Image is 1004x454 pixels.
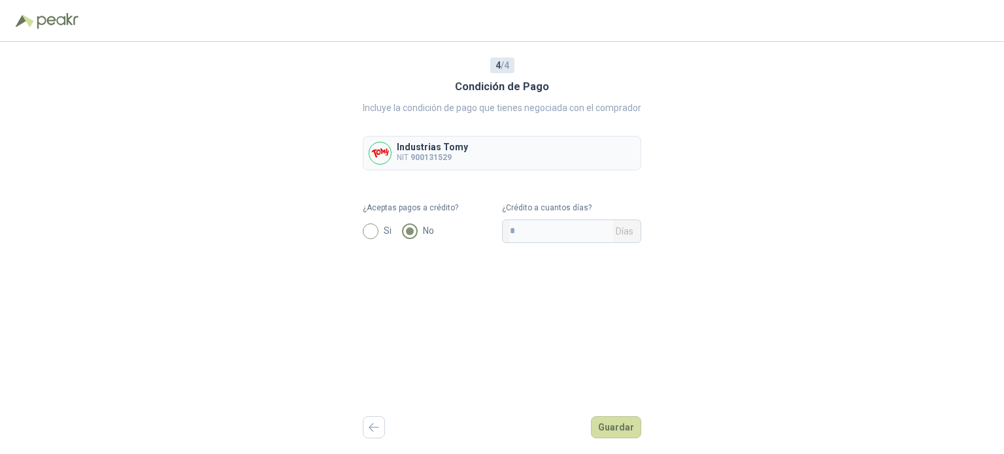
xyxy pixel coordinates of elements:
[455,78,549,95] h3: Condición de Pago
[37,13,78,29] img: Peakr
[410,153,452,162] b: 900131529
[369,142,391,164] img: Company Logo
[363,101,641,115] p: Incluye la condición de pago que tienes negociada con el comprador
[616,220,633,242] span: Días
[591,416,641,438] button: Guardar
[502,202,641,214] label: ¿Crédito a cuantos días?
[495,60,501,71] b: 4
[378,223,397,238] span: Si
[418,223,439,238] span: No
[397,142,468,152] p: Industrias Tomy
[363,202,502,214] label: ¿Aceptas pagos a crédito?
[397,152,468,164] p: NIT
[495,58,509,73] span: / 4
[16,14,34,27] img: Logo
